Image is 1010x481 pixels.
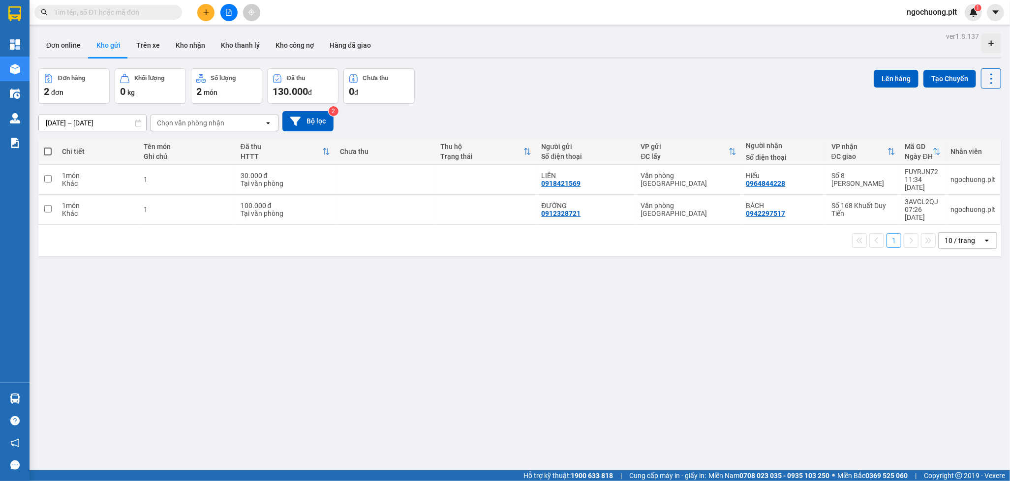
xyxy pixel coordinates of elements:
[168,33,213,57] button: Kho nhận
[10,138,20,148] img: solution-icon
[10,438,20,448] span: notification
[39,115,146,131] input: Select a date range.
[62,172,133,180] div: 1 món
[950,148,995,155] div: Nhân viên
[523,470,613,481] span: Hỗ trợ kỹ thuật:
[62,180,133,187] div: Khác
[51,89,63,96] span: đơn
[923,70,976,88] button: Tạo Chuyến
[905,143,933,150] div: Mã GD
[144,176,231,183] div: 1
[10,393,20,404] img: warehouse-icon
[62,148,133,155] div: Chi tiết
[915,470,917,481] span: |
[128,33,168,57] button: Trên xe
[641,143,729,150] div: VP gửi
[203,9,210,16] span: plus
[241,143,322,150] div: Đã thu
[541,202,631,210] div: ĐƯỜNG
[264,119,272,127] svg: open
[831,152,888,160] div: ĐC giao
[641,172,736,187] div: Văn phòng [GEOGRAPHIC_DATA]
[329,106,338,116] sup: 2
[343,68,415,104] button: Chưa thu0đ
[89,33,128,57] button: Kho gửi
[10,64,20,74] img: warehouse-icon
[837,470,908,481] span: Miền Bắc
[211,75,236,82] div: Số lượng
[44,86,49,97] span: 2
[10,89,20,99] img: warehouse-icon
[739,472,829,480] strong: 0708 023 035 - 0935 103 250
[349,86,354,97] span: 0
[10,113,20,123] img: warehouse-icon
[273,86,308,97] span: 130.000
[144,143,231,150] div: Tên món
[115,68,186,104] button: Khối lượng0kg
[541,143,631,150] div: Người gửi
[955,472,962,479] span: copyright
[832,474,835,478] span: ⚪️
[831,202,895,217] div: Số 168 Khuất Duy Tiến
[629,470,706,481] span: Cung cấp máy in - giấy in:
[213,33,268,57] button: Kho thanh lý
[241,202,330,210] div: 100.000 đ
[746,180,786,187] div: 0964844228
[708,470,829,481] span: Miền Nam
[41,9,48,16] span: search
[899,6,965,18] span: ngochuong.plt
[541,180,581,187] div: 0918421569
[241,180,330,187] div: Tại văn phòng
[905,198,941,206] div: 3AVCL2QJ
[225,9,232,16] span: file-add
[38,68,110,104] button: Đơn hàng2đơn
[144,206,231,213] div: 1
[441,143,524,150] div: Thu hộ
[905,206,941,221] div: 07:26 [DATE]
[874,70,918,88] button: Lên hàng
[905,152,933,160] div: Ngày ĐH
[241,172,330,180] div: 30.000 đ
[436,139,537,165] th: Toggle SortBy
[157,118,224,128] div: Chọn văn phòng nhận
[831,143,888,150] div: VP nhận
[267,68,338,104] button: Đã thu130.000đ
[236,139,335,165] th: Toggle SortBy
[746,142,822,150] div: Người nhận
[746,202,822,210] div: BÁCH
[287,75,305,82] div: Đã thu
[120,86,125,97] span: 0
[987,4,1004,21] button: caret-down
[571,472,613,480] strong: 1900 633 818
[204,89,217,96] span: món
[541,172,631,180] div: LIÊN
[969,8,978,17] img: icon-new-feature
[197,4,214,21] button: plus
[10,416,20,425] span: question-circle
[191,68,262,104] button: Số lượng2món
[976,4,979,11] span: 1
[62,202,133,210] div: 1 món
[981,33,1001,53] div: Tạo kho hàng mới
[8,6,21,21] img: logo-vxr
[243,4,260,21] button: aim
[746,210,786,217] div: 0942297517
[900,139,946,165] th: Toggle SortBy
[826,139,900,165] th: Toggle SortBy
[134,75,164,82] div: Khối lượng
[950,206,995,213] div: ngochuong.plt
[636,139,741,165] th: Toggle SortBy
[541,152,631,160] div: Số điện thoại
[363,75,389,82] div: Chưa thu
[746,153,822,161] div: Số điện thoại
[946,31,979,42] div: ver 1.8.137
[220,4,238,21] button: file-add
[887,233,901,248] button: 1
[10,460,20,470] span: message
[983,237,991,244] svg: open
[905,168,941,176] div: FUYRJN72
[10,39,20,50] img: dashboard-icon
[831,172,895,187] div: Số 8 [PERSON_NAME]
[196,86,202,97] span: 2
[354,89,358,96] span: đ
